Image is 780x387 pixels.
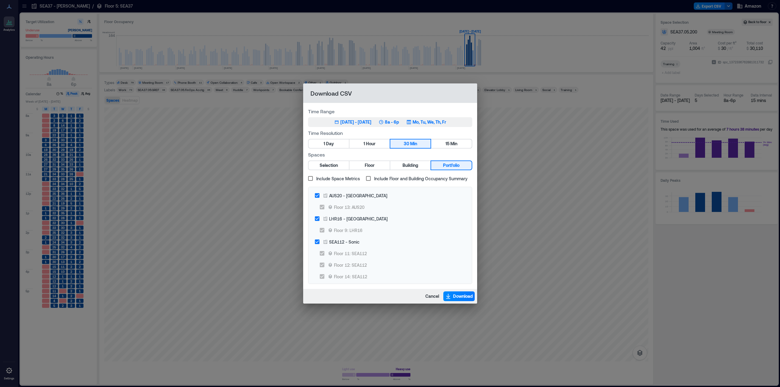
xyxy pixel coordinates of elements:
[349,161,390,170] button: Floor
[424,291,441,301] button: Cancel
[390,161,431,170] button: Building
[308,117,472,127] button: [DATE] - [DATE]8a - 6pMo, Tu, We, Th, Fr
[431,161,471,170] button: Portfolio
[334,262,367,268] div: Floor 12: SEA112
[390,139,431,148] button: 30 Min
[402,162,418,169] span: Building
[334,250,367,257] div: Floor 11: SEA112
[326,140,334,148] span: Day
[385,119,399,125] p: 8a - 6p
[443,162,459,169] span: Portfolio
[374,175,467,182] span: Include Floor and Building Occupancy Summary
[431,139,471,148] button: 15 Min
[453,293,473,299] span: Download
[334,204,364,210] div: Floor 13: AUS20
[365,162,374,169] span: Floor
[303,83,477,103] h2: Download CSV
[413,119,446,125] p: Mo, Tu, We, Th, Fr
[349,139,390,148] button: 1 Hour
[404,140,409,148] span: 30
[340,119,371,125] div: [DATE] - [DATE]
[443,291,475,301] button: Download
[366,140,375,148] span: Hour
[334,273,367,280] div: Floor 14: SEA112
[320,162,338,169] span: Selection
[445,140,449,148] span: 15
[324,140,325,148] span: 1
[308,151,472,158] label: Spaces
[363,140,365,148] span: 1
[410,140,417,148] span: Min
[308,108,472,115] label: Time Range
[329,192,387,199] div: AUS20 - [GEOGRAPHIC_DATA]
[329,216,388,222] div: LHR16 - [GEOGRAPHIC_DATA]
[334,227,363,234] div: Floor 9: LHR16
[329,239,360,245] div: SEA112 - Sonic
[309,161,349,170] button: Selection
[425,293,439,299] span: Cancel
[316,175,360,182] span: Include Space Metrics
[308,129,472,136] label: Time Resolution
[450,140,457,148] span: Min
[309,139,349,148] button: 1 Day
